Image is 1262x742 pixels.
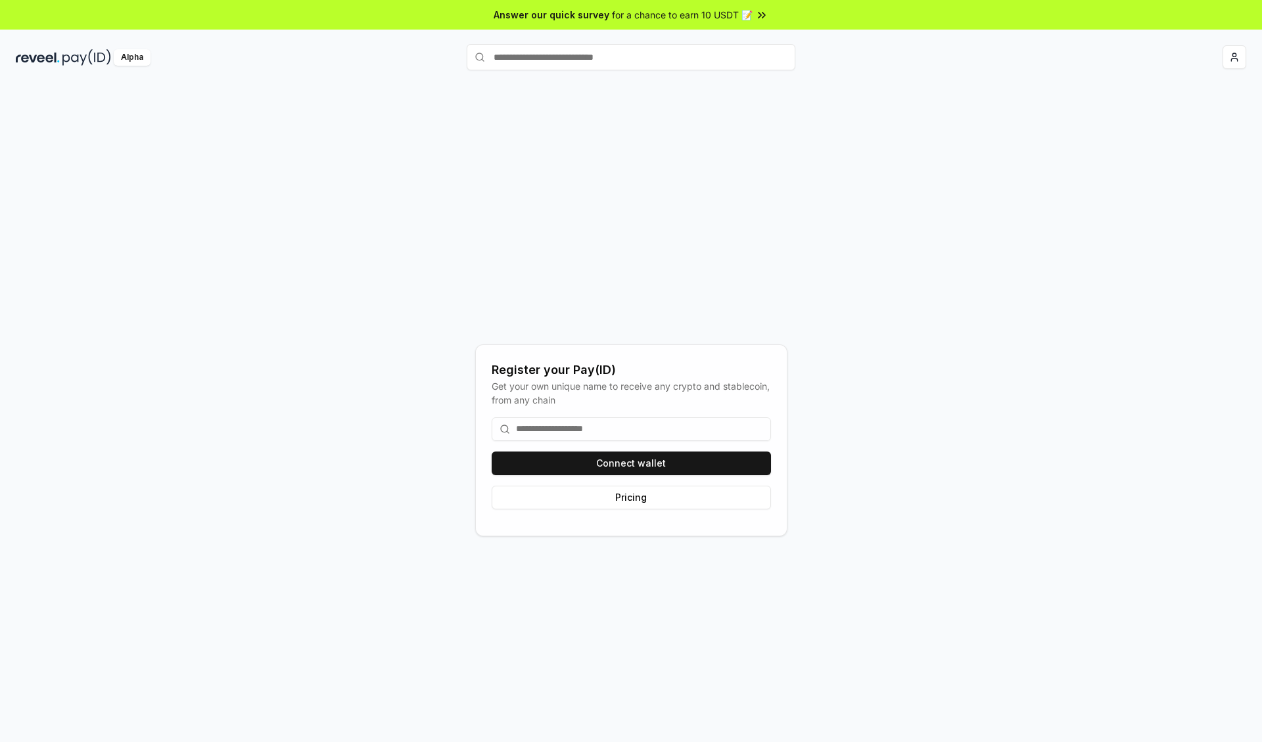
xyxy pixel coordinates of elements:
img: reveel_dark [16,49,60,66]
span: Answer our quick survey [494,8,609,22]
img: pay_id [62,49,111,66]
div: Alpha [114,49,151,66]
div: Register your Pay(ID) [492,361,771,379]
button: Connect wallet [492,452,771,475]
span: for a chance to earn 10 USDT 📝 [612,8,753,22]
div: Get your own unique name to receive any crypto and stablecoin, from any chain [492,379,771,407]
button: Pricing [492,486,771,509]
